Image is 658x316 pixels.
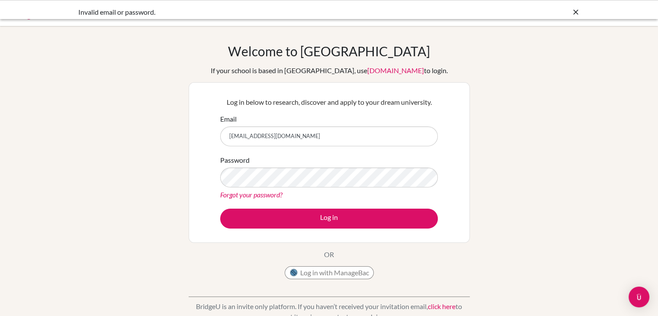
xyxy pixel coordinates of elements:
[428,302,456,310] a: click here
[367,66,424,74] a: [DOMAIN_NAME]
[220,155,250,165] label: Password
[220,97,438,107] p: Log in below to research, discover and apply to your dream university.
[220,209,438,229] button: Log in
[220,190,282,199] a: Forgot your password?
[220,114,237,124] label: Email
[211,65,448,76] div: If your school is based in [GEOGRAPHIC_DATA], use to login.
[324,249,334,260] p: OR
[629,287,649,307] div: Open Intercom Messenger
[228,43,430,59] h1: Welcome to [GEOGRAPHIC_DATA]
[285,266,374,279] button: Log in with ManageBac
[78,7,450,17] div: Invalid email or password.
